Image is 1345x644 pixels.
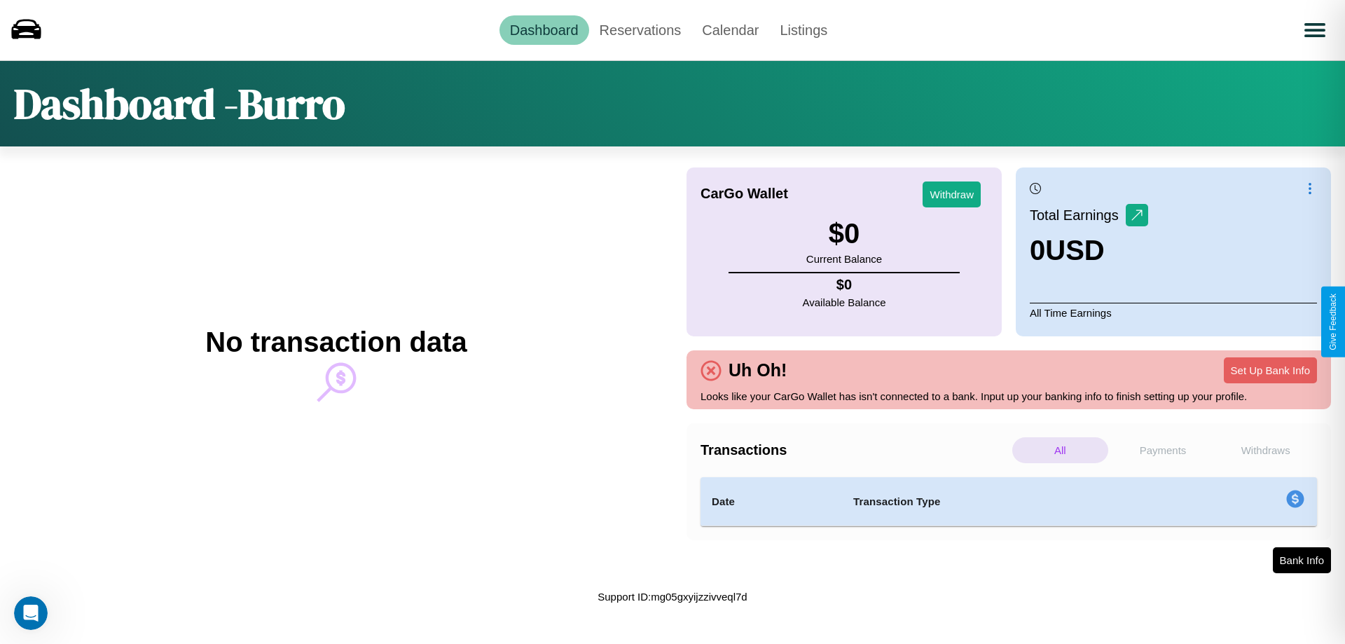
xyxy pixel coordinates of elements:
[701,442,1009,458] h4: Transactions
[1115,437,1211,463] p: Payments
[923,181,981,207] button: Withdraw
[1030,303,1317,322] p: All Time Earnings
[1012,437,1108,463] p: All
[205,327,467,358] h2: No transaction data
[1030,203,1126,228] p: Total Earnings
[14,596,48,630] iframe: Intercom live chat
[712,493,831,510] h4: Date
[1328,294,1338,350] div: Give Feedback
[701,186,788,202] h4: CarGo Wallet
[803,277,886,293] h4: $ 0
[803,293,886,312] p: Available Balance
[14,75,345,132] h1: Dashboard - Burro
[853,493,1171,510] h4: Transaction Type
[499,15,589,45] a: Dashboard
[722,360,794,381] h4: Uh Oh!
[1295,11,1334,50] button: Open menu
[701,477,1317,526] table: simple table
[806,249,882,268] p: Current Balance
[701,387,1317,406] p: Looks like your CarGo Wallet has isn't connected to a bank. Input up your banking info to finish ...
[806,218,882,249] h3: $ 0
[769,15,838,45] a: Listings
[598,587,747,606] p: Support ID: mg05gxyijzzivveql7d
[1030,235,1148,266] h3: 0 USD
[1218,437,1313,463] p: Withdraws
[1273,547,1331,573] button: Bank Info
[691,15,769,45] a: Calendar
[589,15,692,45] a: Reservations
[1224,357,1317,383] button: Set Up Bank Info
